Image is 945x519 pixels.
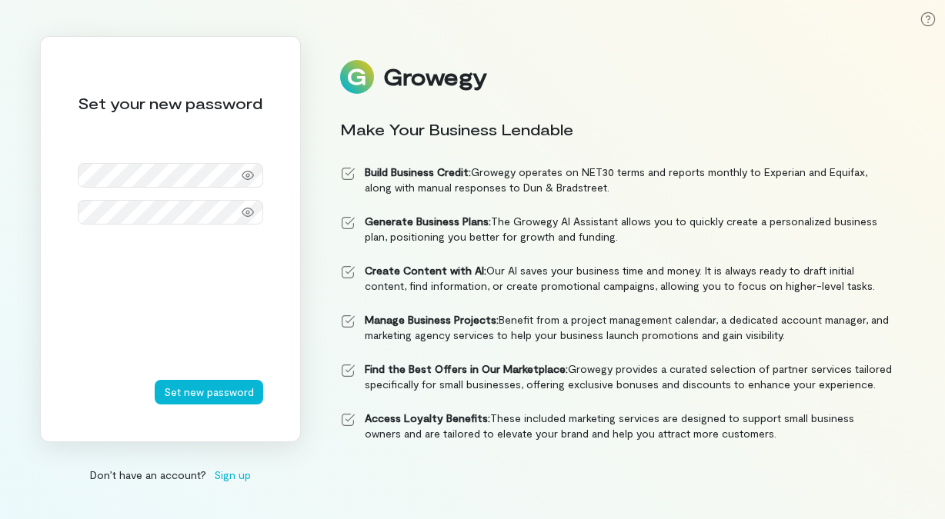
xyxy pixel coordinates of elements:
[78,92,263,114] div: Set your new password
[340,361,893,392] li: Growegy provides a curated selection of partner services tailored specifically for small business...
[365,411,490,424] strong: Access Loyalty Benefits:
[340,312,893,343] li: Benefit from a project management calendar, a dedicated account manager, and marketing agency ser...
[155,380,263,404] button: Set new password
[365,264,486,277] strong: Create Content with AI:
[365,362,568,375] strong: Find the Best Offers in Our Marketplace:
[365,215,491,228] strong: Generate Business Plans:
[365,165,471,178] strong: Build Business Credit:
[365,313,499,326] strong: Manage Business Projects:
[40,467,301,483] div: Don’t have an account?
[340,411,893,441] li: These included marketing services are designed to support small business owners and are tailored ...
[340,263,893,294] li: Our AI saves your business time and money. It is always ready to draft initial content, find info...
[340,165,893,195] li: Growegy operates on NET30 terms and reports monthly to Experian and Equifax, along with manual re...
[214,467,251,483] span: Sign up
[340,60,374,94] img: Logo
[383,64,486,90] div: Growegy
[340,214,893,245] li: The Growegy AI Assistant allows you to quickly create a personalized business plan, positioning y...
[340,118,893,140] div: Make Your Business Lendable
